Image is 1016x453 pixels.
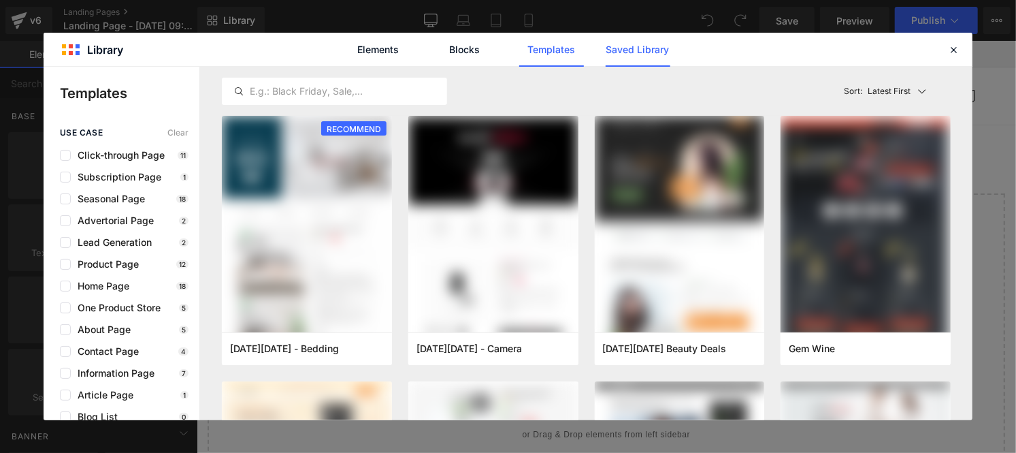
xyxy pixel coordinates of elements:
[839,78,951,105] button: Latest FirstSort:Latest First
[179,413,189,421] p: 0
[71,411,118,422] span: Blog List
[606,33,670,67] a: Saved Library
[348,351,471,378] a: Explore Template
[179,326,189,334] p: 5
[321,121,387,137] span: RECOMMEND
[176,282,189,290] p: 18
[71,324,131,335] span: About Page
[519,33,584,67] a: Templates
[178,347,189,356] p: 4
[781,116,951,345] img: 415fe324-69a9-4270-94dc-8478512c9daa.png
[60,128,103,138] span: use case
[176,195,189,203] p: 18
[603,343,727,355] span: Black Friday Beauty Deals
[179,217,189,225] p: 2
[727,40,757,70] summary: Recherche
[35,45,112,65] span: GOOGLE
[180,391,189,399] p: 1
[789,343,835,355] span: Gem Wine
[223,83,446,99] input: E.g.: Black Friday, Sale,...
[138,49,169,61] span: Home
[71,302,161,313] span: One Product Store
[60,83,199,104] p: Templates
[71,237,152,248] span: Lead Generation
[33,389,787,399] p: or Drag & Drop elements from left sidebar
[261,7,559,18] span: AUJOURD'HUI -30% SUR LES 100 PREMIÈRES COMMANDES
[71,215,154,226] span: Advertorial Page
[346,33,411,67] a: Elements
[230,343,339,355] span: Cyber Monday - Bedding
[242,49,283,61] span: Contact
[178,41,234,69] a: Catalog
[31,42,117,69] a: GOOGLE
[845,87,863,96] span: Sort:
[179,304,189,312] p: 5
[868,85,911,97] p: Latest First
[176,260,189,268] p: 12
[71,172,161,183] span: Subscription Page
[33,185,787,201] p: Start building your page
[130,41,177,69] a: Home
[186,49,226,61] span: Catalog
[71,150,165,161] span: Click-through Page
[71,368,154,379] span: Information Page
[71,259,139,270] span: Product Page
[179,369,189,377] p: 7
[178,151,189,159] p: 11
[416,343,522,355] span: Black Friday - Camera
[167,128,189,138] span: Clear
[71,346,139,357] span: Contact Page
[71,281,129,292] span: Home Page
[180,173,189,181] p: 1
[71,390,133,401] span: Article Page
[595,116,765,345] img: bb39deda-7990-40f7-8e83-51ac06fbe917.png
[71,193,145,204] span: Seasonal Page
[234,41,291,69] a: Contact
[433,33,497,67] a: Blocks
[179,238,189,247] p: 2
